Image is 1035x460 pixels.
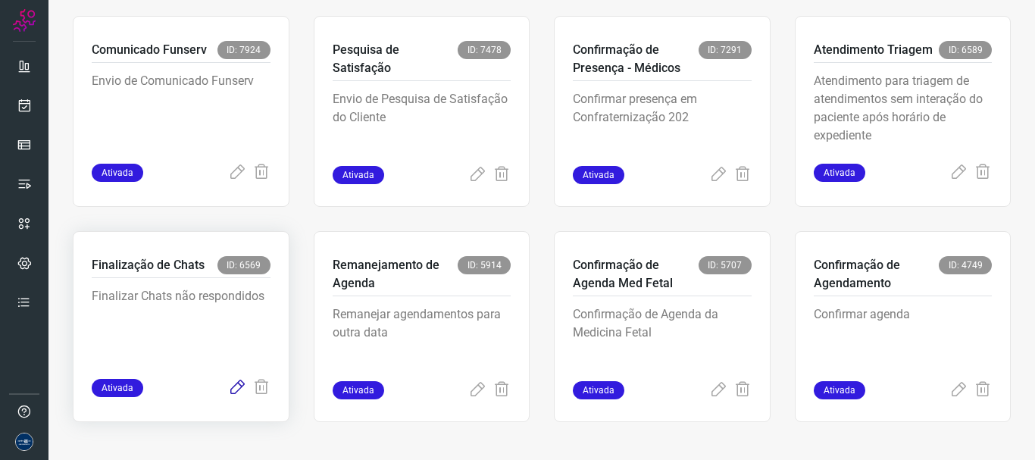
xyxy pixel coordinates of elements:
[458,256,511,274] span: ID: 5914
[573,41,699,77] p: Confirmação de Presença - Médicos
[814,381,865,399] span: Ativada
[92,287,270,363] p: Finalizar Chats não respondidos
[814,72,993,148] p: Atendimento para triagem de atendimentos sem interação do paciente após horário de expediente
[573,381,624,399] span: Ativada
[13,9,36,32] img: Logo
[92,41,207,59] p: Comunicado Funserv
[333,381,384,399] span: Ativada
[92,256,205,274] p: Finalização de Chats
[814,256,940,293] p: Confirmação de Agendamento
[573,256,699,293] p: Confirmação de Agenda Med Fetal
[333,90,511,166] p: Envio de Pesquisa de Satisfação do Cliente
[92,72,270,148] p: Envio de Comunicado Funserv
[92,164,143,182] span: Ativada
[333,41,458,77] p: Pesquisa de Satisfação
[573,305,752,381] p: Confirmação de Agenda da Medicina Fetal
[814,305,993,381] p: Confirmar agenda
[699,256,752,274] span: ID: 5707
[939,256,992,274] span: ID: 4749
[458,41,511,59] span: ID: 7478
[333,305,511,381] p: Remanejar agendamentos para outra data
[573,166,624,184] span: Ativada
[92,379,143,397] span: Ativada
[939,41,992,59] span: ID: 6589
[333,256,458,293] p: Remanejamento de Agenda
[573,90,752,166] p: Confirmar presença em Confraternização 202
[814,164,865,182] span: Ativada
[814,41,933,59] p: Atendimento Triagem
[217,256,270,274] span: ID: 6569
[333,166,384,184] span: Ativada
[217,41,270,59] span: ID: 7924
[15,433,33,451] img: d06bdf07e729e349525d8f0de7f5f473.png
[699,41,752,59] span: ID: 7291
